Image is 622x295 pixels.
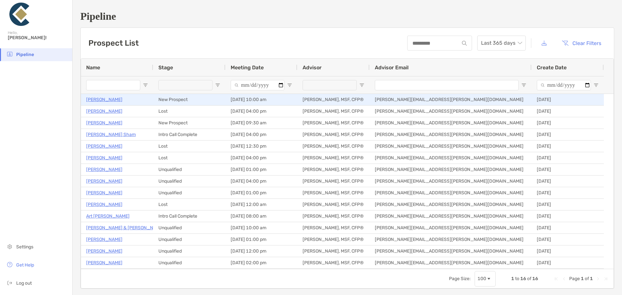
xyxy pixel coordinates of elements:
[86,142,122,150] a: [PERSON_NAME]
[153,245,225,257] div: Unqualified
[153,176,225,187] div: Unqualified
[8,3,31,26] img: Zoe Logo
[297,164,370,175] div: [PERSON_NAME], MSF, CFP®
[515,276,519,281] span: to
[153,164,225,175] div: Unqualified
[532,106,604,117] div: [DATE]
[370,187,532,199] div: [PERSON_NAME][EMAIL_ADDRESS][PERSON_NAME][DOMAIN_NAME]
[86,224,164,232] a: [PERSON_NAME] & [PERSON_NAME]
[511,276,514,281] span: 1
[297,257,370,268] div: [PERSON_NAME], MSF, CFP®
[375,64,409,71] span: Advisor Email
[475,271,496,287] div: Page Size
[462,41,467,46] img: input icon
[86,189,122,197] a: [PERSON_NAME]
[153,222,225,233] div: Unqualified
[370,210,532,222] div: [PERSON_NAME][EMAIL_ADDRESS][PERSON_NAME][DOMAIN_NAME]
[532,141,604,152] div: [DATE]
[449,276,471,281] div: Page Size:
[86,107,122,115] a: [PERSON_NAME]
[6,50,14,58] img: pipeline icon
[297,245,370,257] div: [PERSON_NAME], MSF, CFP®
[370,257,532,268] div: [PERSON_NAME][EMAIL_ADDRESS][PERSON_NAME][DOMAIN_NAME]
[532,199,604,210] div: [DATE]
[153,152,225,164] div: Lost
[532,210,604,222] div: [DATE]
[86,212,130,220] a: Art [PERSON_NAME]
[370,152,532,164] div: [PERSON_NAME][EMAIL_ADDRESS][PERSON_NAME][DOMAIN_NAME]
[478,276,486,281] div: 100
[532,164,604,175] div: [DATE]
[80,10,614,22] h1: Pipeline
[297,94,370,105] div: [PERSON_NAME], MSF, CFP®
[16,262,34,268] span: Get Help
[370,94,532,105] div: [PERSON_NAME][EMAIL_ADDRESS][PERSON_NAME][DOMAIN_NAME]
[532,245,604,257] div: [DATE]
[225,141,297,152] div: [DATE] 12:30 pm
[561,276,567,281] div: Previous Page
[527,276,531,281] span: of
[370,106,532,117] div: [PERSON_NAME][EMAIL_ADDRESS][PERSON_NAME][DOMAIN_NAME]
[569,276,580,281] span: Page
[231,64,264,71] span: Meeting Date
[537,80,591,90] input: Create Date Filter Input
[370,129,532,140] div: [PERSON_NAME][EMAIL_ADDRESS][PERSON_NAME][DOMAIN_NAME]
[86,259,122,267] a: [PERSON_NAME]
[581,276,584,281] span: 1
[153,129,225,140] div: Intro Call Complete
[532,176,604,187] div: [DATE]
[6,243,14,250] img: settings icon
[153,187,225,199] div: Unqualified
[86,165,122,174] a: [PERSON_NAME]
[370,245,532,257] div: [PERSON_NAME][EMAIL_ADDRESS][PERSON_NAME][DOMAIN_NAME]
[297,176,370,187] div: [PERSON_NAME], MSF, CFP®
[143,83,148,88] button: Open Filter Menu
[86,200,122,209] a: [PERSON_NAME]
[359,83,364,88] button: Open Filter Menu
[225,94,297,105] div: [DATE] 10:00 am
[297,106,370,117] div: [PERSON_NAME], MSF, CFP®
[86,96,122,104] a: [PERSON_NAME]
[520,276,526,281] span: 16
[225,245,297,257] div: [DATE] 12:00 pm
[593,83,599,88] button: Open Filter Menu
[603,276,608,281] div: Last Page
[297,222,370,233] div: [PERSON_NAME], MSF, CFP®
[532,222,604,233] div: [DATE]
[370,222,532,233] div: [PERSON_NAME][EMAIL_ADDRESS][PERSON_NAME][DOMAIN_NAME]
[86,235,122,244] p: [PERSON_NAME]
[225,234,297,245] div: [DATE] 01:00 pm
[153,141,225,152] div: Lost
[225,222,297,233] div: [DATE] 10:00 am
[88,39,139,48] h3: Prospect List
[231,80,284,90] input: Meeting Date Filter Input
[375,80,519,90] input: Advisor Email Filter Input
[153,234,225,245] div: Unqualified
[225,176,297,187] div: [DATE] 04:00 pm
[153,106,225,117] div: Lost
[153,257,225,268] div: Unqualified
[225,164,297,175] div: [DATE] 01:00 pm
[86,247,122,255] p: [PERSON_NAME]
[297,141,370,152] div: [PERSON_NAME], MSF, CFP®
[86,119,122,127] a: [PERSON_NAME]
[370,164,532,175] div: [PERSON_NAME][EMAIL_ADDRESS][PERSON_NAME][DOMAIN_NAME]
[532,276,538,281] span: 16
[153,210,225,222] div: Intro Call Complete
[532,129,604,140] div: [DATE]
[6,261,14,268] img: get-help icon
[481,36,522,50] span: Last 365 days
[8,35,68,40] span: [PERSON_NAME]!
[557,36,606,50] button: Clear Filters
[86,64,100,71] span: Name
[225,199,297,210] div: [DATE] 12:00 am
[86,177,122,185] a: [PERSON_NAME]
[532,152,604,164] div: [DATE]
